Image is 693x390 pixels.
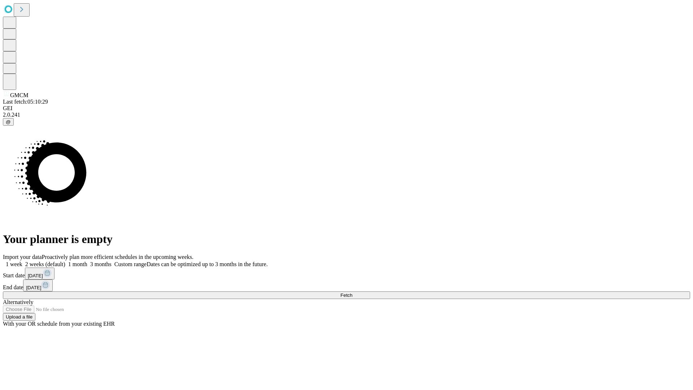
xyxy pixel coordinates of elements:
[3,279,690,291] div: End date
[3,291,690,299] button: Fetch
[3,112,690,118] div: 2.0.241
[340,292,352,298] span: Fetch
[25,261,65,267] span: 2 weeks (default)
[6,119,11,125] span: @
[3,254,42,260] span: Import your data
[3,268,690,279] div: Start date
[26,285,41,290] span: [DATE]
[25,268,55,279] button: [DATE]
[68,261,87,267] span: 1 month
[6,261,22,267] span: 1 week
[28,273,43,278] span: [DATE]
[114,261,147,267] span: Custom range
[42,254,193,260] span: Proactively plan more efficient schedules in the upcoming weeks.
[3,313,35,321] button: Upload a file
[10,92,29,98] span: GMCM
[23,279,53,291] button: [DATE]
[3,118,14,126] button: @
[3,321,115,327] span: With your OR schedule from your existing EHR
[3,105,690,112] div: GEI
[3,99,48,105] span: Last fetch: 05:10:29
[3,299,33,305] span: Alternatively
[147,261,267,267] span: Dates can be optimized up to 3 months in the future.
[3,233,690,246] h1: Your planner is empty
[90,261,112,267] span: 3 months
